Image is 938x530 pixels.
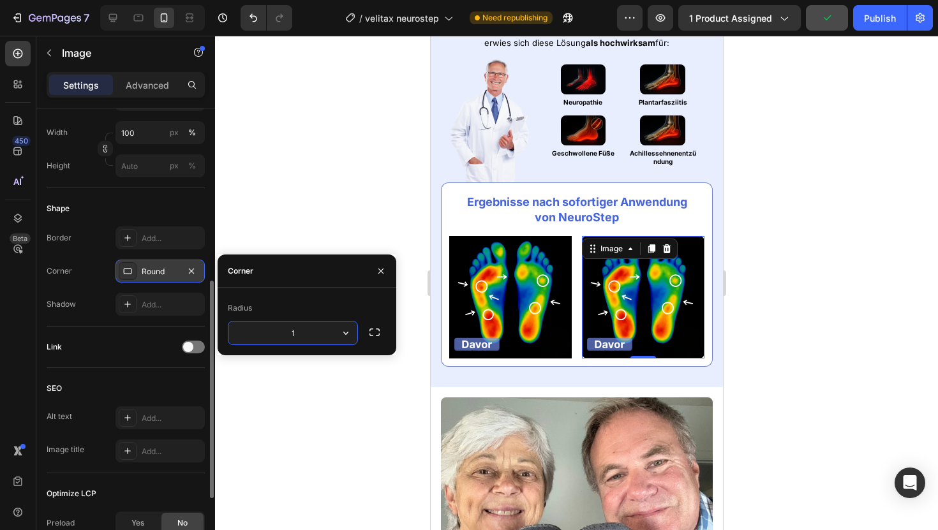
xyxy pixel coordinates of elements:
[130,29,175,59] img: image_demo.jpg
[19,200,141,323] img: image_demo.jpg
[864,11,896,25] div: Publish
[20,492,31,503] button: Carousel Back Arrow
[188,127,196,138] div: %
[170,160,179,172] div: px
[115,154,205,177] input: px%
[678,5,801,31] button: 1 product assigned
[118,61,188,72] h2: Neuropathie
[47,444,84,455] div: Image title
[12,136,31,146] div: 450
[184,125,200,140] button: px
[209,80,255,110] img: image_demo.jpg
[118,112,188,123] h2: Geschwollene Füße
[5,5,95,31] button: 7
[431,36,723,530] iframe: Design area
[18,18,100,147] img: image_demo.jpg
[142,413,202,424] div: Add...
[104,175,188,188] strong: von NeuroStep
[689,11,772,25] span: 1 product assigned
[197,112,267,131] h2: Achillessehnenentzündung
[131,517,144,529] span: Yes
[47,488,96,499] div: Optimize LCP
[130,80,175,110] img: image_demo.jpg
[47,232,71,244] div: Border
[155,2,225,12] strong: als hochwirksam
[895,467,925,498] div: Open Intercom Messenger
[262,492,272,503] button: Carousel Next Arrow
[197,61,267,72] h2: Plantarfasziitis
[126,78,169,92] p: Advanced
[10,233,31,244] div: Beta
[47,298,76,310] div: Shadow
[170,127,179,138] div: px
[241,5,292,31] div: Undo/Redo
[62,45,170,61] p: Image
[142,446,202,457] div: Add...
[365,11,439,25] span: velitax neurostep
[209,29,255,59] img: image_demo.jpg
[36,159,257,173] strong: Ergebnisse nach sofortiger Anwendung
[188,160,196,172] div: %
[167,207,195,219] div: Image
[184,158,200,173] button: px
[359,11,362,25] span: /
[63,78,99,92] p: Settings
[167,125,182,140] button: %
[47,411,72,422] div: Alt text
[47,265,72,277] div: Corner
[115,121,205,144] input: px%
[228,265,253,277] div: Corner
[142,266,179,277] div: Round
[84,10,89,26] p: 7
[47,203,70,214] div: Shape
[228,321,357,344] input: Auto
[167,158,182,173] button: %
[47,127,68,138] label: Width
[142,233,202,244] div: Add...
[482,12,547,24] span: Need republishing
[228,302,252,314] div: Radius
[853,5,907,31] button: Publish
[151,200,274,323] img: image_demo.jpg
[47,341,62,353] div: Link
[177,517,188,529] span: No
[47,160,70,172] label: Height
[47,517,75,529] div: Preload
[47,383,62,394] div: SEO
[142,299,202,311] div: Add...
